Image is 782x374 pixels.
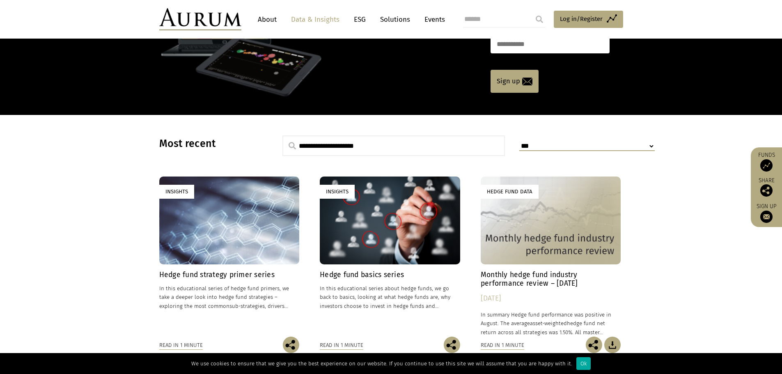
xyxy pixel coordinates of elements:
img: Share this post [283,337,299,353]
h4: Hedge fund strategy primer series [159,271,300,279]
p: In this educational series of hedge fund primers, we take a deeper look into hedge fund strategie... [159,284,300,310]
div: Ok [576,357,591,370]
div: Insights [320,185,355,198]
a: About [254,12,281,27]
a: Log in/Register [554,11,623,28]
img: Download Article [604,337,621,353]
img: email-icon [522,78,532,85]
img: Sign up to our newsletter [760,211,773,223]
a: Events [420,12,445,27]
div: Share [755,178,778,197]
a: Hedge Fund Data Monthly hedge fund industry performance review – [DATE] [DATE] In summary Hedge f... [481,177,621,336]
div: Hedge Fund Data [481,185,539,198]
img: Share this post [444,337,460,353]
a: Funds [755,151,778,172]
img: search.svg [289,142,296,149]
a: ESG [350,12,370,27]
a: Data & Insights [287,12,344,27]
a: Insights Hedge fund basics series In this educational series about hedge funds, we go back to bas... [320,177,460,336]
img: Aurum [159,8,241,30]
p: In this educational series about hedge funds, we go back to basics, looking at what hedge funds a... [320,284,460,310]
p: In summary Hedge fund performance was positive in August. The average hedge fund net return acros... [481,310,621,336]
div: Read in 1 minute [159,341,203,350]
div: Insights [159,185,194,198]
span: asset-weighted [530,320,567,326]
img: Share this post [760,184,773,197]
h3: Most recent [159,138,262,150]
a: Insights Hedge fund strategy primer series In this educational series of hedge fund primers, we t... [159,177,300,336]
input: Submit [531,11,548,28]
img: Access Funds [760,159,773,172]
a: Solutions [376,12,414,27]
div: Read in 1 minute [481,341,524,350]
div: Read in 1 minute [320,341,363,350]
a: Sign up [491,70,539,93]
img: Share this post [586,337,602,353]
h4: Hedge fund basics series [320,271,460,279]
span: Log in/Register [560,14,603,24]
a: Sign up [755,203,778,223]
h4: Monthly hedge fund industry performance review – [DATE] [481,271,621,288]
div: [DATE] [481,293,621,304]
span: sub-strategies [229,303,265,309]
